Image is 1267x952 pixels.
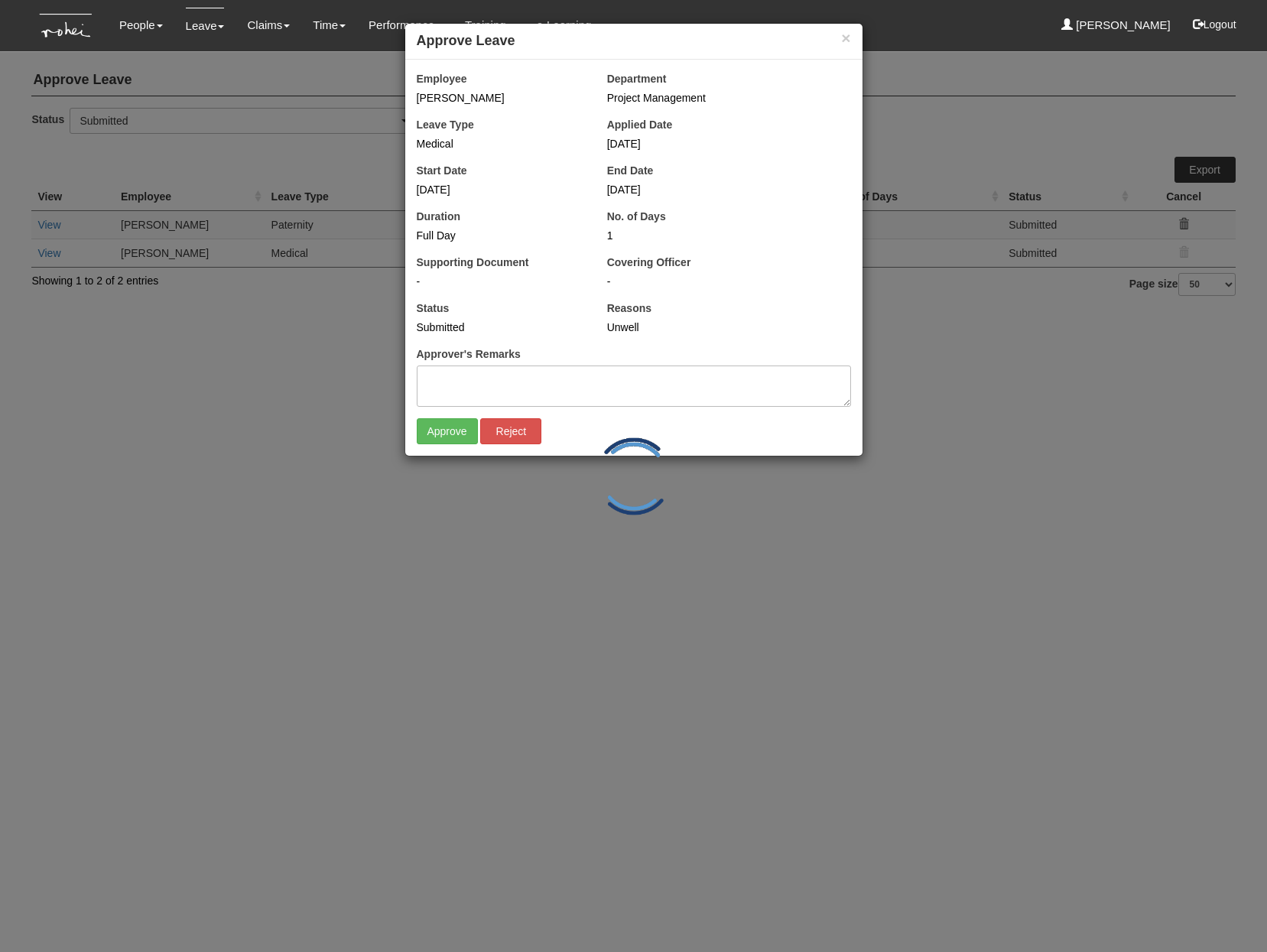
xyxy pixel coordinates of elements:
[841,30,850,46] button: ×
[607,71,667,86] label: Department
[417,163,467,178] label: Start Date
[607,301,651,316] label: Reasons
[417,418,478,444] input: Approve
[417,136,584,151] div: Medical
[417,346,521,362] label: Approver's Remarks
[417,228,584,243] div: Full Day
[607,228,775,243] div: 1
[607,136,775,151] div: [DATE]
[417,90,584,106] div: [PERSON_NAME]
[607,320,851,335] div: Unwell
[607,90,851,106] div: Project Management
[417,117,474,132] label: Leave Type
[607,117,673,132] label: Applied Date
[607,209,666,224] label: No. of Days
[417,255,529,270] label: Supporting Document
[417,209,461,224] label: Duration
[607,274,851,289] div: -
[417,33,515,48] b: Approve Leave
[607,163,654,178] label: End Date
[417,301,450,316] label: Status
[607,182,775,197] div: [DATE]
[417,182,584,197] div: [DATE]
[417,274,584,289] div: -
[417,320,584,335] div: Submitted
[480,418,541,444] input: Reject
[417,71,467,86] label: Employee
[607,255,691,270] label: Covering Officer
